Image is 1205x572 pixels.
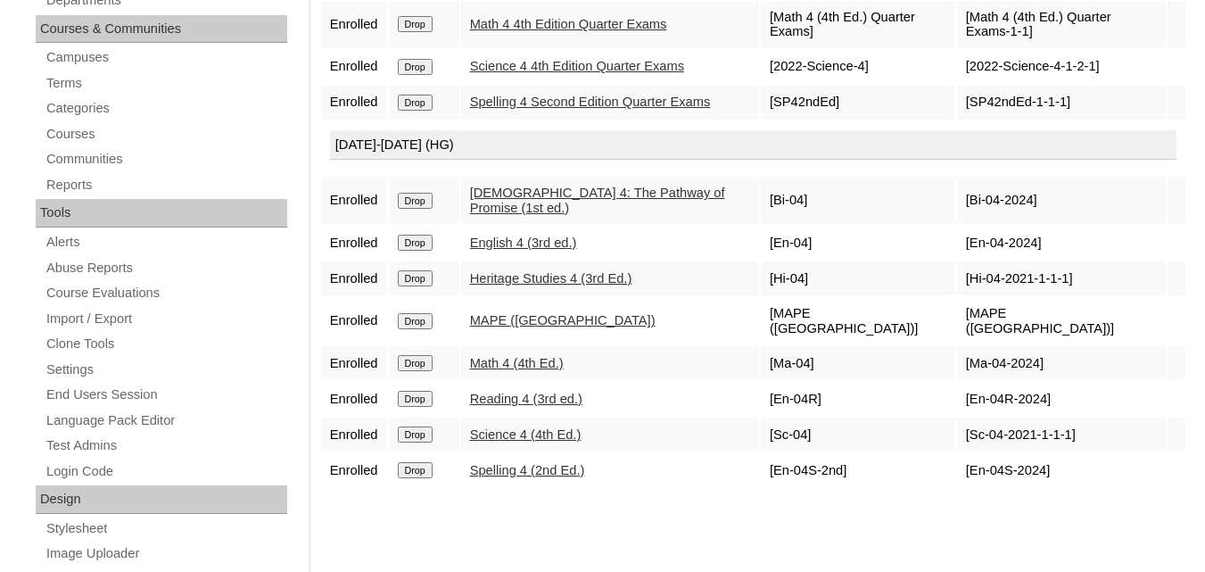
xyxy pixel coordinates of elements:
[957,297,1166,344] td: [MAPE ([GEOGRAPHIC_DATA])]
[398,235,433,251] input: Drop
[45,72,287,95] a: Terms
[761,226,955,260] td: [En-04]
[398,313,433,329] input: Drop
[761,86,955,120] td: [SP42ndEd]
[330,130,1176,161] div: [DATE]-[DATE] (HG)
[321,86,387,120] td: Enrolled
[761,346,955,380] td: [Ma-04]
[36,485,287,514] div: Design
[321,297,387,344] td: Enrolled
[761,382,955,416] td: [En-04R]
[321,261,387,295] td: Enrolled
[470,271,632,286] a: Heritage Studies 4 (3rd Ed.)
[957,226,1166,260] td: [En-04-2024]
[321,453,387,487] td: Enrolled
[398,462,433,478] input: Drop
[470,59,684,73] a: Science 4 4th Edition Quarter Exams
[470,356,564,370] a: Math 4 (4th Ed.)
[45,257,287,279] a: Abuse Reports
[321,418,387,452] td: Enrolled
[761,418,955,452] td: [Sc-04]
[761,1,955,48] td: [Math 4 (4th Ed.) Quarter Exams]
[45,174,287,196] a: Reports
[45,231,287,253] a: Alerts
[957,261,1166,295] td: [Hi-04-2021-1-1-1]
[470,463,585,477] a: Spelling 4 (2nd Ed.)
[321,226,387,260] td: Enrolled
[321,382,387,416] td: Enrolled
[45,435,287,457] a: Test Admins
[45,123,287,145] a: Courses
[45,384,287,406] a: End Users Session
[398,193,433,209] input: Drop
[470,186,725,215] a: [DEMOGRAPHIC_DATA] 4: The Pathway of Promise (1st ed.)
[321,346,387,380] td: Enrolled
[321,1,387,48] td: Enrolled
[45,46,287,69] a: Campuses
[398,95,433,111] input: Drop
[45,518,287,540] a: Stylesheet
[761,50,955,84] td: [2022-Science-4]
[470,17,667,31] a: Math 4 4th Edition Quarter Exams
[321,177,387,224] td: Enrolled
[398,427,433,443] input: Drop
[957,86,1166,120] td: [SP42ndEd-1-1-1]
[470,95,711,109] a: Spelling 4 Second Edition Quarter Exams
[398,270,433,286] input: Drop
[761,453,955,487] td: [En-04S-2nd]
[470,236,577,250] a: English 4 (3rd ed.)
[36,15,287,44] div: Courses & Communities
[45,460,287,483] a: Login Code
[321,50,387,84] td: Enrolled
[398,59,433,75] input: Drop
[45,359,287,381] a: Settings
[470,392,582,406] a: Reading 4 (3rd ed.)
[470,427,582,442] a: Science 4 (4th Ed.)
[45,333,287,355] a: Clone Tools
[45,148,287,170] a: Communities
[957,50,1166,84] td: [2022-Science-4-1-2-1]
[45,97,287,120] a: Categories
[761,261,955,295] td: [Hi-04]
[957,1,1166,48] td: [Math 4 (4th Ed.) Quarter Exams-1-1]
[45,308,287,330] a: Import / Export
[470,313,656,327] a: MAPE ([GEOGRAPHIC_DATA])
[398,391,433,407] input: Drop
[957,382,1166,416] td: [En-04R-2024]
[398,16,433,32] input: Drop
[45,410,287,432] a: Language Pack Editor
[957,177,1166,224] td: [Bi-04-2024]
[45,543,287,565] a: Image Uploader
[761,177,955,224] td: [Bi-04]
[398,355,433,371] input: Drop
[761,297,955,344] td: [MAPE ([GEOGRAPHIC_DATA])]
[45,282,287,304] a: Course Evaluations
[36,199,287,228] div: Tools
[957,418,1166,452] td: [Sc-04-2021-1-1-1]
[957,346,1166,380] td: [Ma-04-2024]
[957,453,1166,487] td: [En-04S-2024]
